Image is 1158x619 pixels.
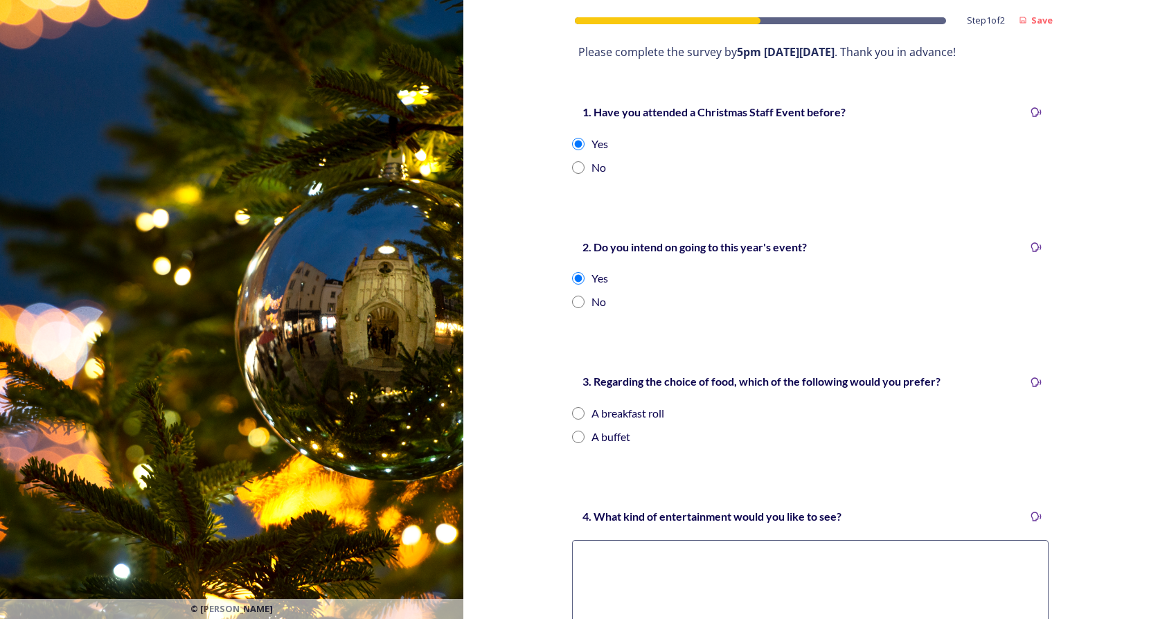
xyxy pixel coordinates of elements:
[591,270,608,287] div: Yes
[591,159,606,176] div: No
[190,602,273,616] span: © [PERSON_NAME]
[967,14,1005,27] span: Step 1 of 2
[591,429,630,445] div: A buffet
[582,105,846,118] strong: 1. Have you attended a Christmas Staff Event before?
[582,240,807,253] strong: 2. Do you intend on going to this year's event?
[582,510,841,523] strong: 4. What kind of entertainment would you like to see?
[582,375,941,388] strong: 3. Regarding the choice of food, which of the following would you prefer?
[591,136,608,152] div: Yes
[578,44,1042,60] p: Please complete the survey by . Thank you in advance!
[737,44,835,60] strong: 5pm [DATE][DATE]
[591,294,606,310] div: No
[591,405,664,422] div: A breakfast roll
[1031,14,1053,26] strong: Save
